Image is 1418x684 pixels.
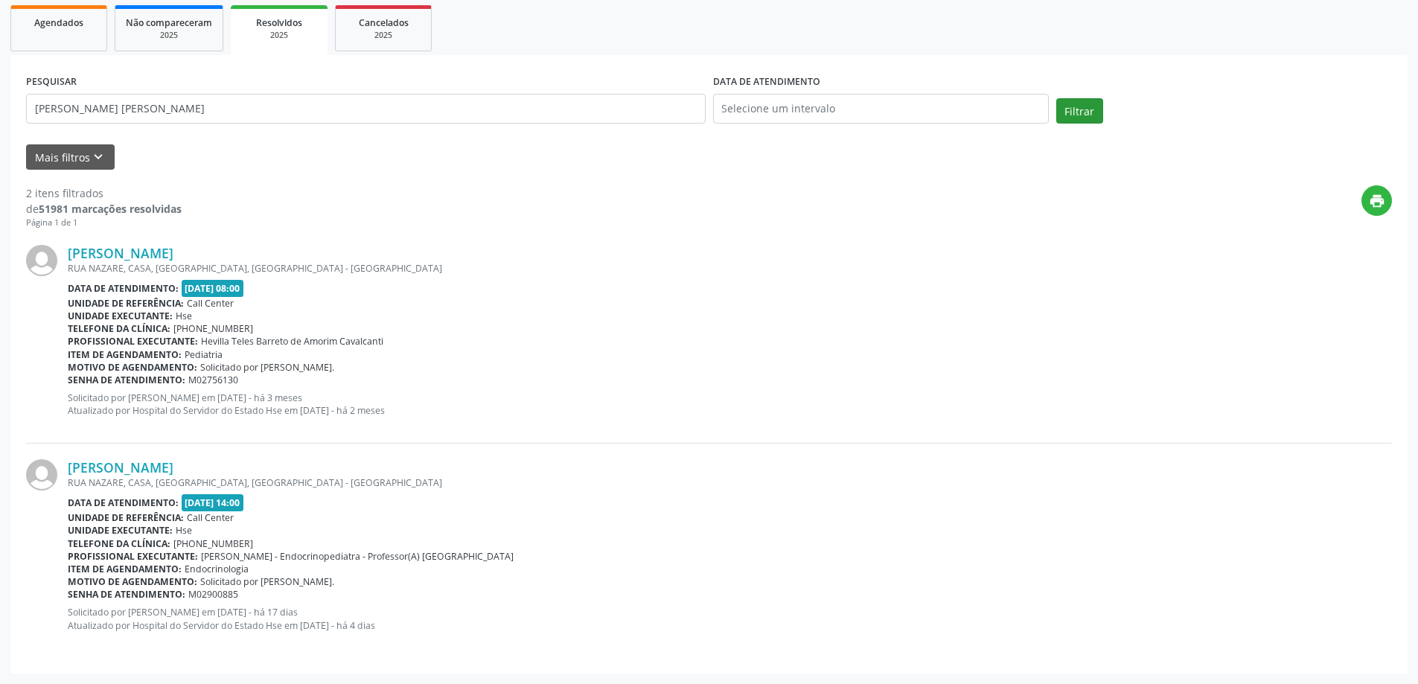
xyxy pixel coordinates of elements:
[126,30,212,41] div: 2025
[26,245,57,276] img: img
[68,282,179,295] b: Data de atendimento:
[185,563,249,575] span: Endocrinologia
[68,563,182,575] b: Item de agendamento:
[68,374,185,386] b: Senha de atendimento:
[68,524,173,537] b: Unidade executante:
[182,494,244,511] span: [DATE] 14:00
[39,202,182,216] strong: 51981 marcações resolvidas
[68,245,173,261] a: [PERSON_NAME]
[182,280,244,297] span: [DATE] 08:00
[26,94,706,124] input: Nome, código do beneficiário ou CPF
[359,16,409,29] span: Cancelados
[68,606,1392,631] p: Solicitado por [PERSON_NAME] em [DATE] - há 17 dias Atualizado por Hospital do Servidor do Estado...
[68,575,197,588] b: Motivo de agendamento:
[26,144,115,170] button: Mais filtroskeyboard_arrow_down
[185,348,223,361] span: Pediatria
[713,94,1049,124] input: Selecione um intervalo
[68,588,185,601] b: Senha de atendimento:
[68,496,179,509] b: Data de atendimento:
[713,71,820,94] label: DATA DE ATENDIMENTO
[68,348,182,361] b: Item de agendamento:
[26,459,57,490] img: img
[68,511,184,524] b: Unidade de referência:
[26,217,182,229] div: Página 1 de 1
[346,30,421,41] div: 2025
[200,575,334,588] span: Solicitado por [PERSON_NAME].
[68,537,170,550] b: Telefone da clínica:
[201,550,514,563] span: [PERSON_NAME] - Endocrinopediatra - Professor(A) [GEOGRAPHIC_DATA]
[188,588,238,601] span: M02900885
[241,30,317,41] div: 2025
[173,537,253,550] span: [PHONE_NUMBER]
[68,297,184,310] b: Unidade de referência:
[1369,193,1385,209] i: print
[200,361,334,374] span: Solicitado por [PERSON_NAME].
[1361,185,1392,216] button: print
[126,16,212,29] span: Não compareceram
[173,322,253,335] span: [PHONE_NUMBER]
[68,391,1392,417] p: Solicitado por [PERSON_NAME] em [DATE] - há 3 meses Atualizado por Hospital do Servidor do Estado...
[26,185,182,201] div: 2 itens filtrados
[256,16,302,29] span: Resolvidos
[187,511,234,524] span: Call Center
[68,310,173,322] b: Unidade executante:
[68,476,1392,489] div: RUA NAZARE, CASA, [GEOGRAPHIC_DATA], [GEOGRAPHIC_DATA] - [GEOGRAPHIC_DATA]
[34,16,83,29] span: Agendados
[188,374,238,386] span: M02756130
[26,201,182,217] div: de
[68,322,170,335] b: Telefone da clínica:
[90,149,106,165] i: keyboard_arrow_down
[68,459,173,476] a: [PERSON_NAME]
[68,335,198,348] b: Profissional executante:
[68,550,198,563] b: Profissional executante:
[176,524,192,537] span: Hse
[68,361,197,374] b: Motivo de agendamento:
[1056,98,1103,124] button: Filtrar
[68,262,1392,275] div: RUA NAZARE, CASA, [GEOGRAPHIC_DATA], [GEOGRAPHIC_DATA] - [GEOGRAPHIC_DATA]
[26,71,77,94] label: PESQUISAR
[187,297,234,310] span: Call Center
[176,310,192,322] span: Hse
[201,335,383,348] span: Hevilla Teles Barreto de Amorim Cavalcanti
